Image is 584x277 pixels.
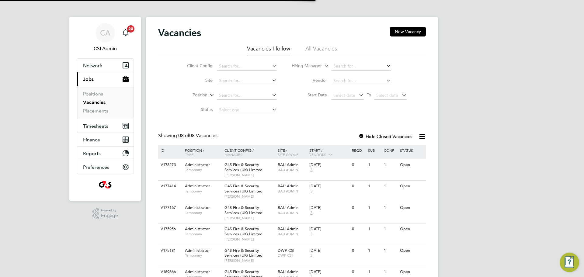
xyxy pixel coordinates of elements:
[308,145,350,160] div: Start /
[77,180,134,190] a: Go to home page
[390,27,426,36] button: New Vacancy
[350,145,366,155] div: Reqd
[350,181,366,192] div: 0
[159,159,180,171] div: V178273
[398,223,425,235] div: Open
[159,223,180,235] div: V175956
[77,147,134,160] button: Reports
[367,145,382,155] div: Sub
[172,92,207,98] label: Position
[185,189,221,194] span: Temporary
[180,145,223,160] div: Position /
[292,78,327,83] label: Vendor
[309,210,313,216] span: 3
[98,180,113,190] img: g4sssuk-logo-retina.png
[309,253,313,258] span: 3
[224,194,275,199] span: [PERSON_NAME]
[224,162,262,172] span: G4S Fire & Security Services (UK) Limited
[309,248,349,253] div: [DATE]
[331,62,391,71] input: Search for...
[185,248,210,253] span: Administrator
[120,23,132,43] a: 20
[185,210,221,215] span: Temporary
[278,226,298,231] span: BAU Admin
[376,92,398,98] span: Select date
[382,181,398,192] div: 1
[83,108,108,114] a: Placements
[77,160,134,174] button: Preferences
[101,208,118,213] span: Powered by
[178,78,213,83] label: Site
[83,63,102,68] span: Network
[159,202,180,213] div: V177167
[223,145,276,160] div: Client Config /
[305,45,337,56] li: All Vacancies
[309,205,349,210] div: [DATE]
[367,223,382,235] div: 1
[309,168,313,173] span: 3
[217,91,277,100] input: Search for...
[77,45,134,52] span: CSI Admin
[185,205,210,210] span: Administrator
[367,181,382,192] div: 1
[278,189,307,194] span: BAU ADMIN
[158,133,219,139] div: Showing
[217,62,277,71] input: Search for...
[100,29,110,37] span: CA
[309,227,349,232] div: [DATE]
[398,181,425,192] div: Open
[367,202,382,213] div: 1
[382,159,398,171] div: 1
[224,173,275,178] span: [PERSON_NAME]
[224,248,262,258] span: G4S Fire & Security Services (UK) Limited
[350,245,366,256] div: 0
[185,232,221,237] span: Temporary
[69,17,141,201] nav: Main navigation
[127,25,134,33] span: 20
[217,77,277,85] input: Search for...
[309,269,349,275] div: [DATE]
[331,77,391,85] input: Search for...
[77,72,134,86] button: Jobs
[350,159,366,171] div: 0
[309,232,313,237] span: 3
[224,183,262,194] span: G4S Fire & Security Services (UK) Limited
[224,152,242,157] span: Manager
[185,152,193,157] span: Type
[398,245,425,256] div: Open
[224,237,275,242] span: [PERSON_NAME]
[83,137,100,143] span: Finance
[367,245,382,256] div: 1
[77,133,134,146] button: Finance
[159,245,180,256] div: V175181
[159,181,180,192] div: V177414
[278,269,298,274] span: BAU Admin
[365,91,373,99] span: To
[77,23,134,52] a: CACSI Admin
[77,59,134,72] button: Network
[224,226,262,237] span: G4S Fire & Security Services (UK) Limited
[77,86,134,119] div: Jobs
[83,91,103,97] a: Positions
[83,164,109,170] span: Preferences
[178,133,217,139] span: 08 Vacancies
[158,27,201,39] h2: Vacancies
[83,123,108,129] span: Timesheets
[178,107,213,112] label: Status
[224,205,262,215] span: G4S Fire & Security Services (UK) Limited
[77,119,134,133] button: Timesheets
[350,202,366,213] div: 0
[185,226,210,231] span: Administrator
[247,45,290,56] li: Vacancies I follow
[309,189,313,194] span: 3
[224,258,275,263] span: [PERSON_NAME]
[367,159,382,171] div: 1
[278,168,307,172] span: BAU ADMIN
[185,269,210,274] span: Administrator
[278,205,298,210] span: BAU Admin
[278,232,307,237] span: BAU ADMIN
[398,159,425,171] div: Open
[101,213,118,218] span: Engage
[217,106,277,114] input: Select one
[92,208,118,220] a: Powered byEngage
